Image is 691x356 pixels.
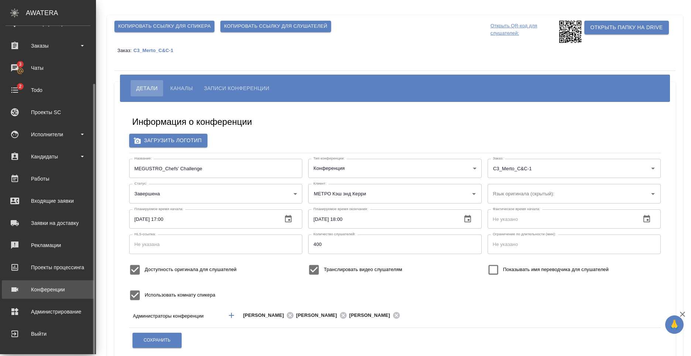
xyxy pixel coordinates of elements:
[135,136,202,145] span: Загрузить логотип
[308,235,481,254] input: Не указано
[2,280,94,299] a: Конференции
[26,6,96,20] div: AWATERA
[6,107,90,118] div: Проекты SC
[6,218,90,229] div: Заявки на доставку
[220,21,331,32] button: Копировать ссылку для слушателей
[204,84,269,93] span: Записи конференции
[469,189,479,199] button: Open
[2,170,94,188] a: Работы
[584,21,668,34] button: Открыть папку на Drive
[129,134,207,147] label: Загрузить логотип
[2,103,94,121] a: Проекты SC
[118,22,211,31] span: Копировать ссылку для спикера
[133,48,179,53] p: C3_Merto_C&C-1
[2,325,94,343] a: Выйти
[2,192,94,210] a: Входящие заявки
[488,209,635,229] input: Не указано
[2,214,94,232] a: Заявки на доставку
[133,333,182,348] button: Сохранить
[117,48,133,53] p: Заказ:
[488,235,661,254] input: Не указано
[6,306,90,317] div: Администрирование
[349,311,402,320] div: [PERSON_NAME]
[129,209,276,229] input: Не указано
[648,163,658,174] button: Open
[324,266,402,273] span: Транслировать видео слушателям
[6,240,90,251] div: Рекламации
[503,266,609,273] span: Показывать имя переводчика для слушателей
[2,302,94,321] a: Администрирование
[224,22,327,31] span: Копировать ссылку для слушателей
[14,61,26,68] span: 3
[349,312,395,319] span: [PERSON_NAME]
[6,284,90,295] div: Конференции
[6,62,90,73] div: Чаты
[133,47,179,53] a: C3_Merto_C&C-1
[6,85,90,96] div: Todo
[129,159,302,178] input: Не указан
[114,21,214,32] button: Копировать ссылку для спикера
[243,311,296,320] div: [PERSON_NAME]
[296,312,341,319] span: [PERSON_NAME]
[145,266,237,273] span: Доступность оригинала для слушателей
[2,59,94,77] a: 3Чаты
[6,173,90,184] div: Работы
[6,129,90,140] div: Исполнители
[308,159,481,178] div: Конференция
[6,328,90,339] div: Выйти
[2,258,94,277] a: Проекты процессинга
[590,23,663,32] span: Открыть папку на Drive
[145,291,215,299] span: Использовать комнату спикера
[223,307,240,324] button: Добавить менеджера
[136,84,158,93] span: Детали
[491,21,558,43] p: Открыть QR-код для слушателей:
[144,337,171,343] span: Сохранить
[6,195,90,206] div: Входящие заявки
[2,81,94,99] a: 2Todo
[665,315,684,334] button: 🙏
[6,40,90,51] div: Заказы
[6,262,90,273] div: Проекты процессинга
[129,235,302,254] input: Не указана
[14,83,26,90] span: 2
[170,84,193,93] span: Каналы
[609,315,611,316] button: Open
[308,209,455,229] input: Не указано
[133,312,220,320] p: Администраторы конференции
[132,116,252,128] h5: Информация о конференции
[296,311,349,320] div: [PERSON_NAME]
[648,189,658,199] button: Open
[243,312,289,319] span: [PERSON_NAME]
[2,236,94,254] a: Рекламации
[668,317,681,332] span: 🙏
[129,184,302,203] div: Завершена
[6,151,90,162] div: Кандидаты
